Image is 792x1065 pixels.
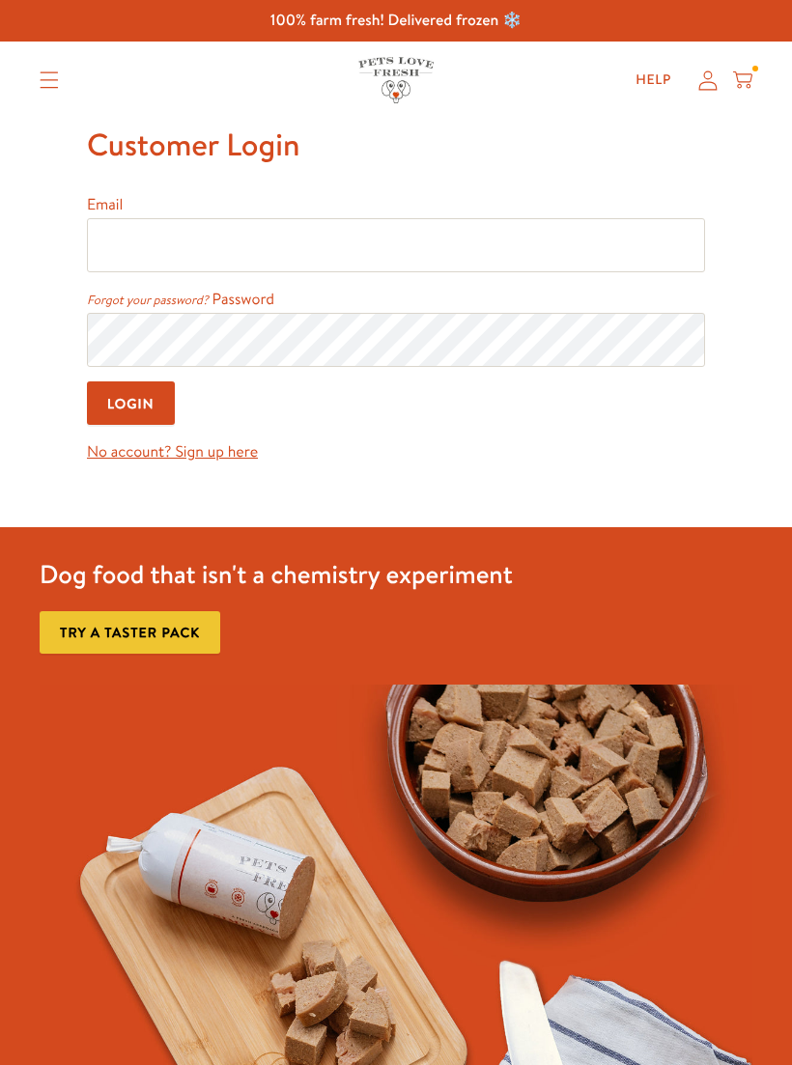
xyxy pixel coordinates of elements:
[620,61,687,99] a: Help
[358,57,434,102] img: Pets Love Fresh
[24,56,74,104] summary: Translation missing: en.sections.header.menu
[40,611,220,655] a: Try a taster pack
[87,119,705,171] h1: Customer Login
[212,289,275,310] label: Password
[87,441,258,462] a: No account? Sign up here
[87,381,175,425] input: Login
[40,558,513,591] h3: Dog food that isn't a chemistry experiment
[695,974,773,1046] iframe: Gorgias live chat messenger
[87,292,209,309] a: Forgot your password?
[87,194,123,215] label: Email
